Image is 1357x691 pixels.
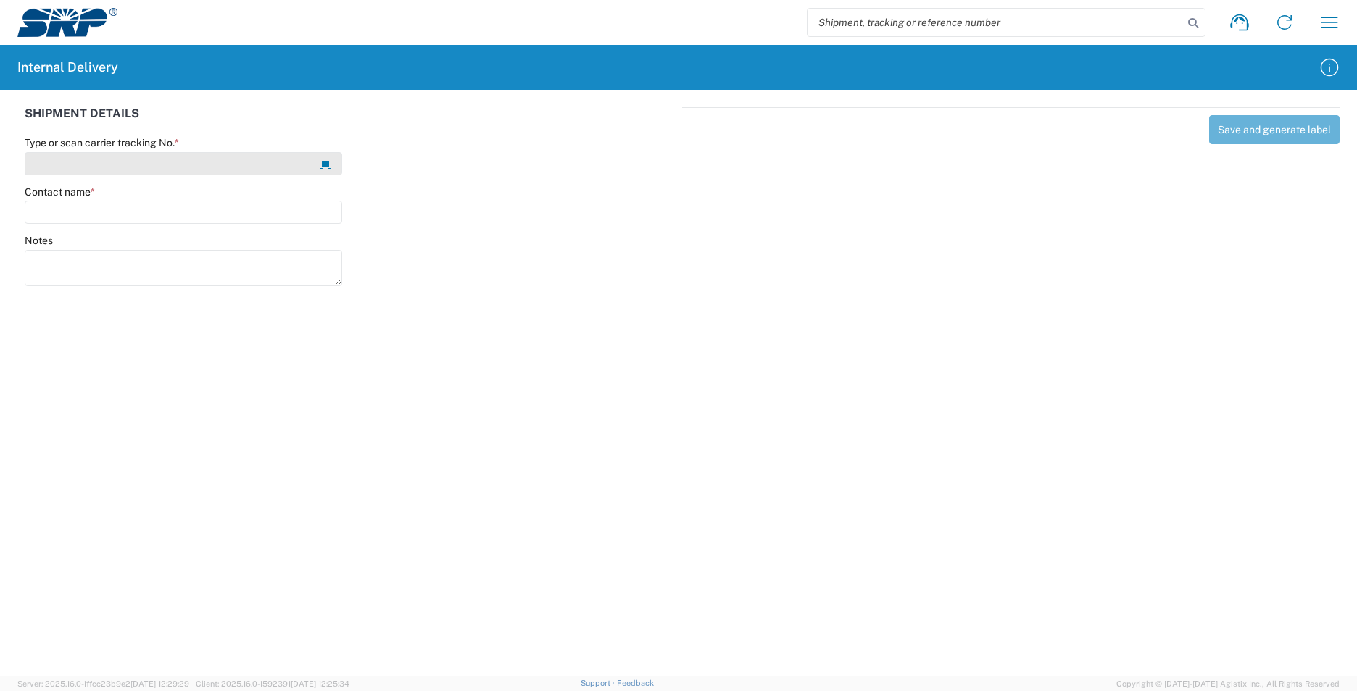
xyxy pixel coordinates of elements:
[196,679,349,688] span: Client: 2025.16.0-1592391
[17,59,118,76] h2: Internal Delivery
[17,679,189,688] span: Server: 2025.16.0-1ffcc23b9e2
[25,136,179,149] label: Type or scan carrier tracking No.
[291,679,349,688] span: [DATE] 12:25:34
[25,107,675,136] div: SHIPMENT DETAILS
[1116,677,1340,690] span: Copyright © [DATE]-[DATE] Agistix Inc., All Rights Reserved
[808,9,1183,36] input: Shipment, tracking or reference number
[581,679,617,687] a: Support
[617,679,654,687] a: Feedback
[25,185,95,198] label: Contact name
[130,679,189,688] span: [DATE] 12:29:29
[17,8,117,37] img: srp
[25,234,53,247] label: Notes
